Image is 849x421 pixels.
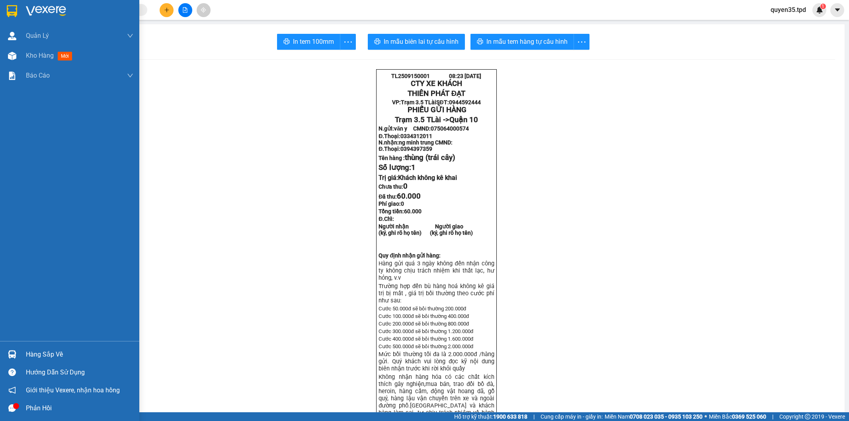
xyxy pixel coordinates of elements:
[379,139,453,146] strong: N.nhận:
[605,412,703,421] span: Miền Nam
[379,306,466,312] span: Cước 50.000đ sẽ bồi thường 200.000đ
[384,37,459,47] span: In mẫu biên lai tự cấu hình
[379,343,473,349] span: Cước 500.000đ sẽ bồi thường 2.000.000đ
[178,3,192,17] button: file-add
[816,6,823,14] img: icon-new-feature
[449,73,463,79] span: 08:23
[379,183,408,190] strong: Chưa thu:
[399,139,453,146] span: ng minh trung CMND:
[493,413,527,420] strong: 1900 633 818
[772,412,773,421] span: |
[830,3,844,17] button: caret-down
[533,412,535,421] span: |
[8,32,16,40] img: warehouse-icon
[379,163,416,172] span: Số lượng:
[26,31,49,41] span: Quản Lý
[405,153,455,162] span: thùng (trái cây)
[379,216,394,222] span: Đ.Chỉ:
[805,414,810,419] span: copyright
[465,73,481,79] span: [DATE]
[26,366,133,378] div: Hướng dẫn sử dụng
[379,146,432,152] strong: Đ.Thoại:
[379,313,469,319] span: Cước 100.000đ sẽ bồi thường 400.000đ
[26,70,50,80] span: Báo cáo
[392,99,480,105] strong: VP: SĐT:
[283,38,290,46] span: printer
[26,385,120,395] span: Giới thiệu Vexere, nhận hoa hồng
[197,3,211,17] button: aim
[293,37,334,47] span: In tem 100mm
[822,4,824,9] span: 1
[379,260,494,281] span: Hàng gửi quá 3 ngày không đến nhận công ty không chịu trách nhiệm khi thất lạc, hư hỏn...
[26,52,54,59] span: Kho hàng
[404,208,422,214] span: 60.000
[379,321,469,327] span: Cước 200.000đ sẽ bồi thường 800.000đ
[574,37,589,47] span: more
[705,415,707,418] span: ⚪️
[277,34,340,50] button: printerIn tem 100mm
[8,350,16,359] img: warehouse-icon
[8,52,16,60] img: warehouse-icon
[574,34,589,50] button: more
[26,349,133,361] div: Hàng sắp về
[401,99,436,105] span: Trạm 3.5 TLài
[379,283,494,304] span: Trường hợp đền bù hàng hoá không kê giá trị bị mất , giá trị bồi thường theo cước phí như sau:
[379,174,457,181] span: Trị giá:
[411,79,462,88] strong: CTY XE KHÁCH
[477,38,483,46] span: printer
[470,34,574,50] button: printerIn mẫu tem hàng tự cấu hình
[340,37,355,47] span: more
[127,72,133,79] span: down
[368,34,465,50] button: printerIn mẫu biên lai tự cấu hình
[8,368,16,376] span: question-circle
[379,223,463,230] strong: Người nhận Người giao
[379,155,455,161] strong: Tên hàng :
[8,72,16,80] img: solution-icon
[397,192,421,201] span: 60.000
[709,412,766,421] span: Miền Bắc
[127,33,133,39] span: down
[431,125,469,132] span: 075064000574
[403,182,408,191] span: 0
[201,7,206,13] span: aim
[454,412,527,421] span: Hỗ trợ kỹ thuật:
[379,252,441,259] strong: Quy định nhận gửi hàng:
[379,193,421,200] strong: Đã thu:
[401,201,404,207] span: 0
[395,115,478,124] span: Trạm 3.5 TLài ->
[7,5,17,17] img: logo-vxr
[449,115,478,124] span: Quận 10
[408,105,466,114] span: PHIẾU GỬI HÀNG
[340,34,356,50] button: more
[8,404,16,412] span: message
[182,7,188,13] span: file-add
[764,5,812,15] span: quyen35.tpd
[449,99,481,105] span: 0944592444
[541,412,603,421] span: Cung cấp máy in - giấy in:
[379,133,432,139] strong: Đ.Thoại:
[820,4,826,9] sup: 1
[160,3,174,17] button: plus
[379,208,422,214] span: Tổng tiền:
[374,38,381,46] span: printer
[732,413,766,420] strong: 0369 525 060
[8,386,16,394] span: notification
[379,201,404,207] strong: Phí giao:
[398,174,457,181] span: Khách không kê khai
[379,230,473,236] strong: (ký, ghi rõ họ tên) (ký, ghi rõ họ tên)
[379,125,469,132] strong: N.gửi:
[834,6,841,14] span: caret-down
[379,336,473,342] span: Cước 400.000đ sẽ bồi thường 1.600.000đ
[379,351,494,372] span: Mức bồi thường tối đa là 2.000.000đ /hàng gửi. Quý khách vui lòng đọc kỹ nội dung biên nhận trước...
[26,402,133,414] div: Phản hồi
[379,328,473,334] span: Cước 300.000đ sẽ bồi thường 1.200.000đ
[394,125,469,132] span: văn y CMND:
[486,37,568,47] span: In mẫu tem hàng tự cấu hình
[408,89,465,98] strong: THIÊN PHÁT ĐẠT
[411,163,416,172] span: 1
[400,133,432,139] span: 0334312011
[391,73,430,79] span: TL2509150001
[630,413,703,420] strong: 0708 023 035 - 0935 103 250
[400,146,432,152] span: 0394397359
[164,7,170,13] span: plus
